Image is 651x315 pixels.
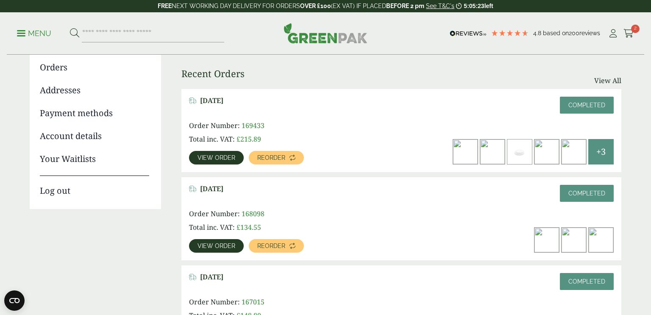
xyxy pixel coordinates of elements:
[631,25,640,33] span: 2
[450,31,487,36] img: REVIEWS.io
[568,278,605,285] span: Completed
[579,30,600,36] span: reviews
[257,155,285,161] span: Reorder
[189,121,240,130] span: Order Number:
[249,151,304,164] a: Reorder
[249,239,304,253] a: Reorder
[4,290,25,311] button: Open CMP widget
[242,121,264,130] span: 169433
[300,3,331,9] strong: OVER £100
[242,297,264,307] span: 167015
[480,139,505,164] img: 12oz_kraft_a-300x200.jpg
[189,151,244,164] a: View order
[543,30,569,36] span: Based on
[189,134,235,144] span: Total inc. VAT:
[236,134,261,144] bdi: 215.89
[189,223,235,232] span: Total inc. VAT:
[40,153,149,165] a: Your Waitlists
[236,134,240,144] span: £
[40,61,149,74] a: Orders
[284,23,367,43] img: GreenPak Supplies
[236,223,240,232] span: £
[40,176,149,197] a: Log out
[594,75,621,86] a: View All
[608,29,618,38] i: My Account
[562,139,586,164] img: 5oz-portion-pot-lid-300x184.png
[568,102,605,109] span: Completed
[534,139,559,164] img: 5oz-portion-pot-300x259.png
[200,185,223,193] span: [DATE]
[464,3,484,9] span: 5:05:23
[17,28,51,39] p: Menu
[453,139,478,164] img: dsc3350a_1-300x200.jpg
[189,297,240,307] span: Order Number:
[40,130,149,142] a: Account details
[562,228,586,252] img: Kraft-Bowl-500ml-with-Nachos-300x200.jpg
[569,30,579,36] span: 200
[386,3,424,9] strong: BEFORE 2 pm
[40,107,149,120] a: Payment methods
[623,27,634,40] a: 2
[533,30,543,36] span: 4.8
[189,239,244,253] a: View order
[426,3,454,9] a: See T&C's
[507,139,532,164] img: 12-16oz-White-Sip-Lid--300x200.jpg
[596,145,606,158] span: +3
[589,228,613,252] img: IMG_5658-300x200.jpg
[257,243,285,249] span: Reorder
[40,84,149,97] a: Addresses
[491,29,529,37] div: 4.79 Stars
[236,223,261,232] bdi: 134.55
[623,29,634,38] i: Cart
[242,209,264,218] span: 168098
[158,3,172,9] strong: FREE
[534,228,559,252] img: 12oz_kraft_a-300x200.jpg
[181,68,245,79] h3: Recent Orders
[198,243,235,249] span: View order
[17,28,51,37] a: Menu
[200,97,223,105] span: [DATE]
[200,273,223,281] span: [DATE]
[198,155,235,161] span: View order
[189,209,240,218] span: Order Number:
[484,3,493,9] span: left
[568,190,605,197] span: Completed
